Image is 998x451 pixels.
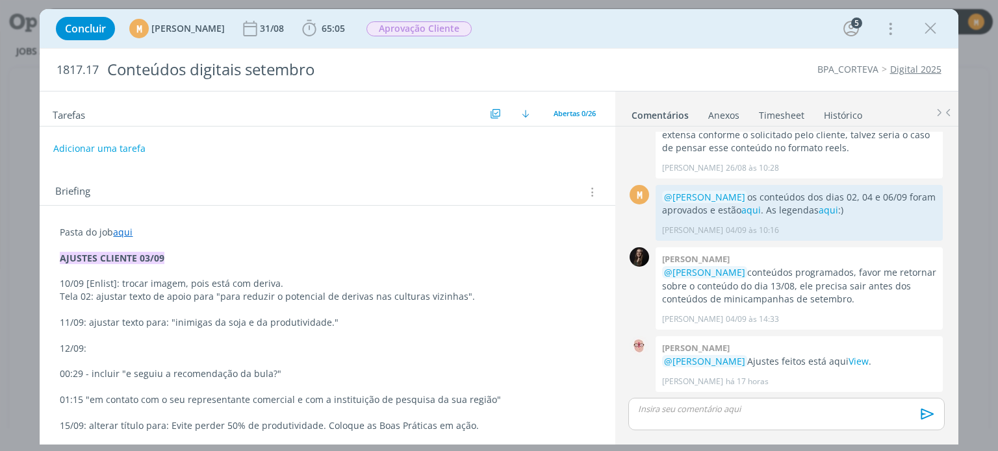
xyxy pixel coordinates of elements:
span: @[PERSON_NAME] [664,191,745,203]
span: Briefing [55,184,90,201]
a: Comentários [631,103,689,122]
img: arrow-down.svg [522,110,530,117]
p: Tela 02: ajustar texto de apoio para "para reduzir o potencial de derivas nas culturas vizinhas". [60,290,595,303]
span: 04/09 às 14:33 [726,313,779,325]
img: A [630,336,649,356]
span: Aprovação Cliente [366,21,472,36]
a: Timesheet [758,103,805,122]
a: Histórico [823,103,863,122]
b: [PERSON_NAME] [662,253,730,265]
span: Tarefas [53,106,85,121]
span: 65:05 [322,22,345,34]
span: @[PERSON_NAME] [664,266,745,278]
button: Adicionar uma tarefa [53,137,146,160]
p: os conteúdos dos dias 02, 04 e 06/09 foram aprovados e estão . As legendas :) [662,191,936,217]
img: N [630,247,649,267]
a: Digital 2025 [890,63,941,75]
p: Ajustes feitos está aqui . [662,355,936,368]
span: @[PERSON_NAME] [664,355,745,367]
span: Concluir [65,23,106,34]
span: Abertas 0/26 [554,108,596,118]
span: 04/09 às 10:16 [726,225,779,236]
div: dialog [40,9,958,445]
button: 5 [841,18,862,39]
a: aqui [741,204,761,216]
button: Concluir [56,17,115,40]
p: [PERSON_NAME] [662,225,723,236]
div: 5 [851,18,862,29]
p: 01:15 "em contato com o seu representante comercial e com a instituição de pesquisa da sua região" [60,393,595,406]
button: 65:05 [299,18,348,39]
span: há 17 horas [726,376,769,387]
span: [PERSON_NAME] [151,24,225,33]
p: 12/09: [60,342,595,355]
div: Conteúdos digitais setembro [101,54,567,86]
b: [PERSON_NAME] [662,342,730,354]
span: 26/08 às 10:28 [726,162,779,174]
p: 15/09: alterar título para: Evite perder 50% de produtividade. Coloque as Boas Práticas em ação. [60,419,595,432]
p: conteúdos programados, favor me retornar sobre o conteúdo do dia 13/08, ele precisa sair antes do... [662,266,936,306]
p: 00:29 - incluir "e seguiu a recomendação da bula?" [60,367,595,380]
a: aqui [113,226,133,238]
span: 1817.17 [57,63,99,77]
strong: AJUSTES CLIENTE 03/09 [60,252,164,264]
p: 11/09: ajustar texto para: "inimigas da soja e da produtividade." [60,316,595,329]
div: M [129,19,149,38]
button: Aprovação Cliente [366,21,472,37]
p: 10/09 [Enlist]: trocar imagem, pois está com deriva. [60,277,595,290]
div: 31/08 [260,24,287,33]
p: Pasta do job [60,226,595,239]
div: Anexos [708,109,739,122]
p: [PERSON_NAME] [662,313,723,325]
p: [PERSON_NAME] [662,376,723,387]
a: View [849,355,869,367]
button: M[PERSON_NAME] [129,19,225,38]
a: aqui [819,204,838,216]
p: [PERSON_NAME] [662,162,723,174]
a: BPA_CORTEVA [817,63,878,75]
div: M [630,185,649,204]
